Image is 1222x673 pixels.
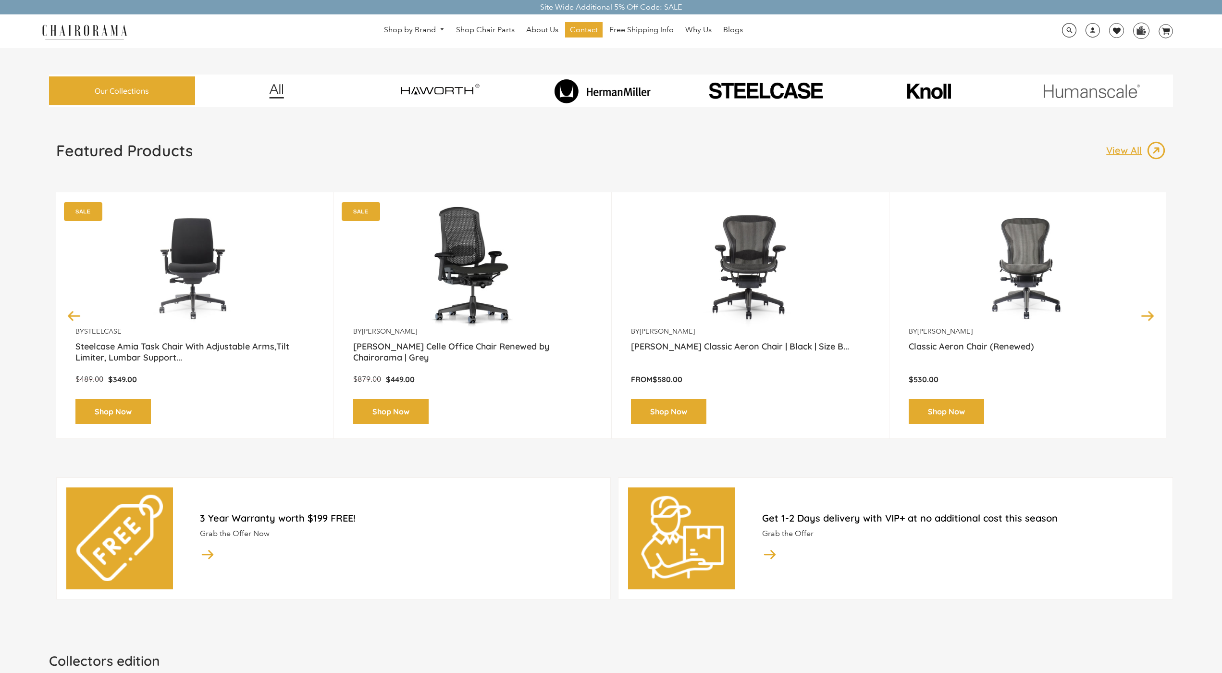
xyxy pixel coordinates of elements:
[75,207,314,327] img: Amia Chair by chairorama.com
[37,23,133,40] img: chairorama
[56,141,193,160] h1: Featured Products
[631,327,870,336] p: by
[75,208,90,214] text: SALE
[909,207,1148,327] img: Classic Aeron Chair (Renewed) - chairorama
[909,399,984,424] a: Shop Now
[653,374,682,384] span: $580.00
[909,327,1148,336] p: by
[762,529,1163,539] p: Grab the Offer
[909,341,1148,365] a: Classic Aeron Chair (Renewed)
[680,22,716,37] a: Why Us
[353,327,592,336] p: by
[353,374,381,384] span: $879.00
[49,76,195,106] a: Our Collections
[353,207,592,327] a: Herman Miller Celle Office Chair Renewed by Chairorama | Grey - chairorama Herman Miller Celle Of...
[250,84,303,99] img: image_12.png
[353,208,368,214] text: SALE
[685,25,712,35] span: Why Us
[1106,141,1166,160] a: View All
[353,399,429,424] a: Shop Now
[56,141,193,168] a: Featured Products
[372,74,507,108] img: image_7_14f0750b-d084-457f-979a-a1ab9f6582c4.png
[84,327,122,336] a: Steelcase
[173,22,953,40] nav: DesktopNavigation
[631,374,870,385] p: From
[917,327,973,336] a: [PERSON_NAME]
[535,79,670,103] img: image_8_173eb7e0-7579-41b4-bc8e-4ba0b8ba93e8.png
[718,22,748,37] a: Blogs
[75,399,151,424] a: Shop Now
[456,25,515,35] span: Shop Chair Parts
[108,374,137,384] span: $349.00
[362,327,417,336] a: [PERSON_NAME]
[723,25,743,35] span: Blogs
[631,207,870,327] img: Herman Miller Classic Aeron Chair | Black | Size B (Renewed) - chairorama
[631,341,870,365] a: [PERSON_NAME] Classic Aeron Chair | Black | Size B...
[570,25,598,35] span: Contact
[451,22,519,37] a: Shop Chair Parts
[200,546,215,562] img: image_14.png
[885,82,972,100] img: image_10_1.png
[631,399,706,424] a: Shop Now
[762,546,778,562] img: image_14.png
[521,22,563,37] a: About Us
[1147,141,1166,160] img: image_13.png
[605,22,679,37] a: Free Shipping Info
[526,25,558,35] span: About Us
[200,529,601,539] p: Grab the Offer Now
[1134,23,1148,37] img: WhatsApp_Image_2024-07-12_at_16.23.01.webp
[909,374,938,384] span: $530.00
[1139,307,1156,324] button: Next
[75,374,103,384] span: $489.00
[639,495,725,581] img: delivery-man.png
[353,207,592,327] img: Herman Miller Celle Office Chair Renewed by Chairorama | Grey - chairorama
[762,512,1163,524] h2: Get 1-2 Days delivery with VIP+ at no additional cost this season
[66,307,83,324] button: Previous
[609,25,674,35] span: Free Shipping Info
[379,23,449,37] a: Shop by Brand
[631,207,870,327] a: Herman Miller Classic Aeron Chair | Black | Size B (Renewed) - chairorama Herman Miller Classic A...
[75,341,314,365] a: Steelcase Amia Task Chair With Adjustable Arms,Tilt Limiter, Lumbar Support...
[200,512,601,524] h2: 3 Year Warranty worth $199 FREE!
[353,341,592,365] a: [PERSON_NAME] Celle Office Chair Renewed by Chairorama | Grey
[49,652,1173,669] h2: Collectors edition
[640,327,695,336] a: [PERSON_NAME]
[687,80,844,101] img: PHOTO-2024-07-09-00-53-10-removebg-preview.png
[75,207,314,327] a: Amia Chair by chairorama.com Renewed Amia Chair chairorama.com
[76,495,163,581] img: free.png
[386,374,415,384] span: $449.00
[75,327,314,336] p: by
[1106,144,1147,157] p: View All
[1024,84,1159,98] img: image_11.png
[909,207,1148,327] a: Classic Aeron Chair (Renewed) - chairorama Classic Aeron Chair (Renewed) - chairorama
[565,22,603,37] a: Contact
